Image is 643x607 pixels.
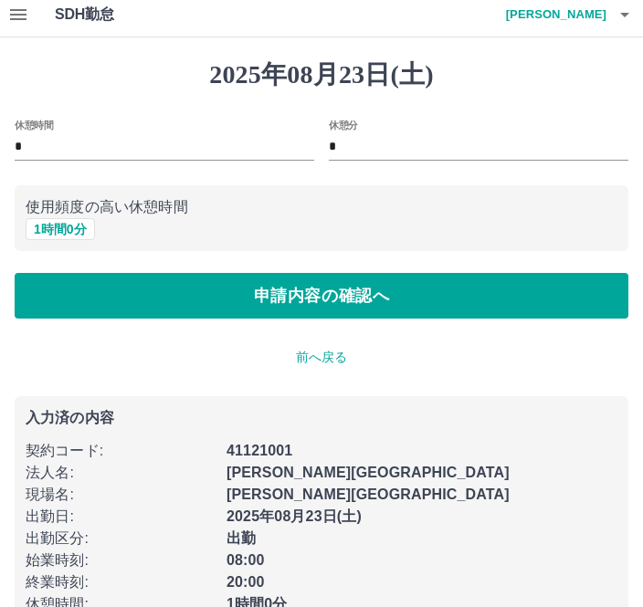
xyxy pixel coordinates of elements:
b: 08:00 [227,552,265,568]
h1: 2025年08月23日(土) [15,59,628,90]
b: 41121001 [227,443,292,458]
button: 申請内容の確認へ [15,273,628,319]
p: 前へ戻る [15,348,628,367]
b: 出勤 [227,530,256,546]
b: [PERSON_NAME][GEOGRAPHIC_DATA] [227,465,510,480]
p: 法人名 : [26,462,216,484]
p: 契約コード : [26,440,216,462]
p: 出勤日 : [26,506,216,528]
label: 休憩分 [329,118,358,131]
b: 20:00 [227,574,265,590]
b: 2025年08月23日(土) [227,508,362,524]
label: 休憩時間 [15,118,53,131]
p: 出勤区分 : [26,528,216,549]
p: 入力済の内容 [26,411,617,425]
p: 終業時刻 : [26,571,216,593]
b: [PERSON_NAME][GEOGRAPHIC_DATA] [227,487,510,502]
p: 始業時刻 : [26,549,216,571]
p: 使用頻度の高い休憩時間 [26,196,617,218]
p: 現場名 : [26,484,216,506]
button: 1時間0分 [26,218,95,240]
